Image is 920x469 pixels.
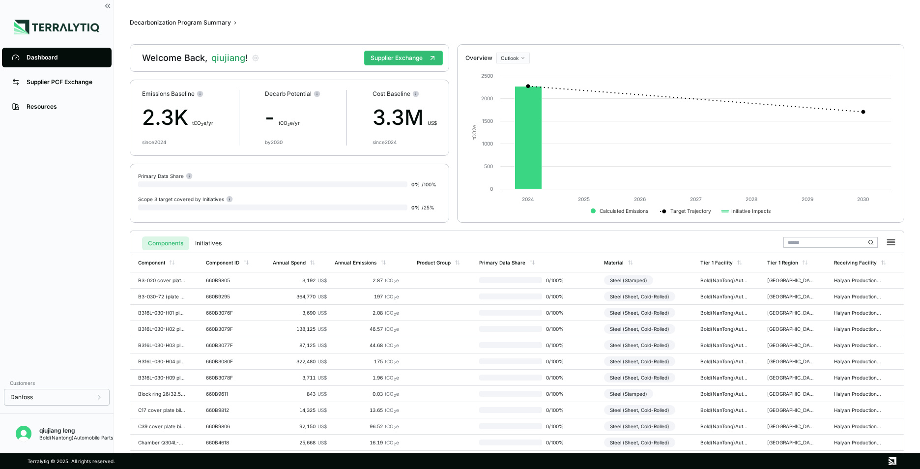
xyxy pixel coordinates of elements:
text: 0 [490,186,493,192]
div: Bold(NanTong)Automobile Parts - [GEOGRAPHIC_DATA] [700,342,747,348]
div: Steel (Sheet, Cold-Rolled) [604,405,675,415]
div: Component [138,260,165,265]
text: 2026 [634,196,646,202]
span: US$ [428,120,437,126]
div: B316L-030-H09 plate with copper [138,375,185,381]
div: 3.3M [373,102,437,133]
div: 2.87 [335,277,399,283]
text: Calculated Emissions [600,208,648,214]
text: Initiative Impacts [731,208,771,214]
div: 660B9611 [206,391,253,397]
div: [GEOGRAPHIC_DATA] [767,293,814,299]
div: 3,192 [273,277,326,283]
sub: 2 [394,328,396,333]
div: Bold(NanTong)Automobile Parts - [GEOGRAPHIC_DATA] [700,358,747,364]
div: 197 [335,293,399,299]
div: Steel (Sheet, Cold-Rolled) [604,324,675,334]
div: 44.68 [335,342,399,348]
sub: 2 [394,280,396,284]
div: [GEOGRAPHIC_DATA] [767,440,814,445]
div: 660B3077F [206,342,253,348]
div: Haiyan Production CNRAQ [834,391,881,397]
span: / 25 % [422,205,434,210]
div: 3,690 [273,310,326,316]
span: US$ [317,342,327,348]
div: [GEOGRAPHIC_DATA] [767,326,814,332]
div: B316L-030-H04 plate with copper [138,358,185,364]
div: Steel (Sheet, Cold-Rolled) [604,292,675,301]
span: US$ [317,375,327,381]
div: B3-020 cover plate billet [138,277,185,283]
span: t CO e/yr [192,120,213,126]
span: US$ [317,391,327,397]
div: C17 cover plate billet [138,407,185,413]
button: Components [142,236,189,250]
sub: 2 [394,410,396,414]
div: 92,150 [273,423,326,429]
div: Bold(NanTong)Automobile Parts - [GEOGRAPHIC_DATA] [700,423,747,429]
div: [GEOGRAPHIC_DATA] [767,423,814,429]
div: 138,125 [273,326,326,332]
div: - [265,102,320,133]
span: US$ [317,277,327,283]
div: Primary Data Share [479,260,525,265]
sub: 2 [394,442,396,446]
span: tCO e [385,423,399,429]
div: 660B9805 [206,277,253,283]
span: 0 / 100 % [542,423,574,429]
span: US$ [317,326,327,332]
div: since 2024 [373,139,397,145]
div: Haiyan Production CNRAQ [834,440,881,445]
div: 14,325 [273,407,326,413]
div: [GEOGRAPHIC_DATA] [767,375,814,381]
span: tCO e [385,375,399,381]
div: qiujiang leng [39,427,113,435]
div: B316L-030-H02 plate with copper [138,326,185,332]
div: C39 cover plate billet [138,423,185,429]
div: 660B9812 [206,407,253,413]
sub: 2 [287,122,290,127]
div: [GEOGRAPHIC_DATA] [767,310,814,316]
div: Supplier PCF Exchange [27,78,102,86]
div: Scope 3 target covered by Initiatives [138,195,233,203]
div: Haiyan Production CNRAQ [834,326,881,332]
div: B316L-030-H01 plate with copper [138,310,185,316]
div: Steel (Sheet, Cold-Rolled) [604,308,675,318]
div: 1.96 [335,375,399,381]
span: 0 / 100 % [542,277,574,283]
sub: 2 [394,312,396,317]
span: Danfoss [10,393,33,401]
div: Bold(NanTong)Automobile Parts - [GEOGRAPHIC_DATA] [700,391,747,397]
span: tCO e [385,310,399,316]
div: [GEOGRAPHIC_DATA] [767,342,814,348]
span: tCO e [385,407,399,413]
div: since 2024 [142,139,166,145]
span: t CO e/yr [279,120,300,126]
span: tCO e [385,358,399,364]
span: 0 / 100 % [542,342,574,348]
div: [GEOGRAPHIC_DATA] [767,407,814,413]
span: qiujiang [211,52,248,64]
span: US$ [317,407,327,413]
div: Steel (Sheet, Cold-Rolled) [604,356,675,366]
text: Target Trajectory [670,208,711,214]
div: Tier 1 Facility [700,260,733,265]
div: Bold(NanTong)Automobile Parts - [GEOGRAPHIC_DATA] [700,440,747,445]
div: Bold(NanTong)Automobile Parts - [GEOGRAPHIC_DATA] [700,310,747,316]
div: Resources [27,103,102,111]
div: Steel (Sheet, Cold-Rolled) [604,421,675,431]
div: Material [604,260,624,265]
img: qiujiang leng [16,426,31,441]
sub: 2 [201,122,203,127]
tspan: 2 [471,128,477,131]
button: Supplier Exchange [364,51,443,65]
div: Chamber Q304L-D055-J002 [138,440,185,445]
text: 2025 [578,196,590,202]
button: Open user button [12,422,35,445]
span: tCO e [385,342,399,348]
div: 660B3078F [206,375,253,381]
div: Bold(Nantong)Automobile Parts [39,435,113,440]
text: 2500 [481,73,493,79]
span: 0 / 100 % [542,375,574,381]
span: tCO e [385,326,399,332]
